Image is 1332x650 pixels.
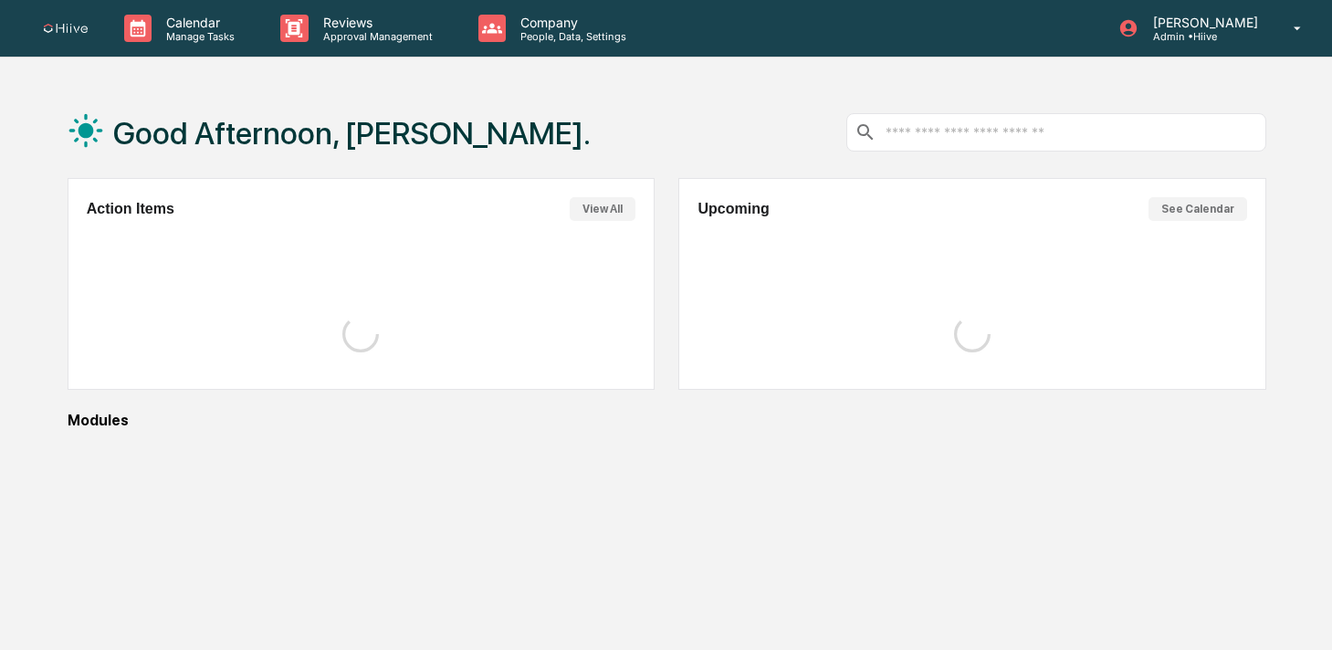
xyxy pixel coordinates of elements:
p: [PERSON_NAME] [1138,15,1267,30]
p: Reviews [309,15,442,30]
h2: Upcoming [697,201,769,217]
button: View All [570,197,635,221]
h1: Good Afternoon, [PERSON_NAME]. [113,115,591,152]
p: Calendar [152,15,244,30]
h2: Action Items [87,201,174,217]
p: People, Data, Settings [506,30,635,43]
p: Company [506,15,635,30]
div: Modules [68,412,1266,429]
p: Admin • Hiive [1138,30,1267,43]
img: logo [44,24,88,34]
p: Manage Tasks [152,30,244,43]
button: See Calendar [1148,197,1247,221]
p: Approval Management [309,30,442,43]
